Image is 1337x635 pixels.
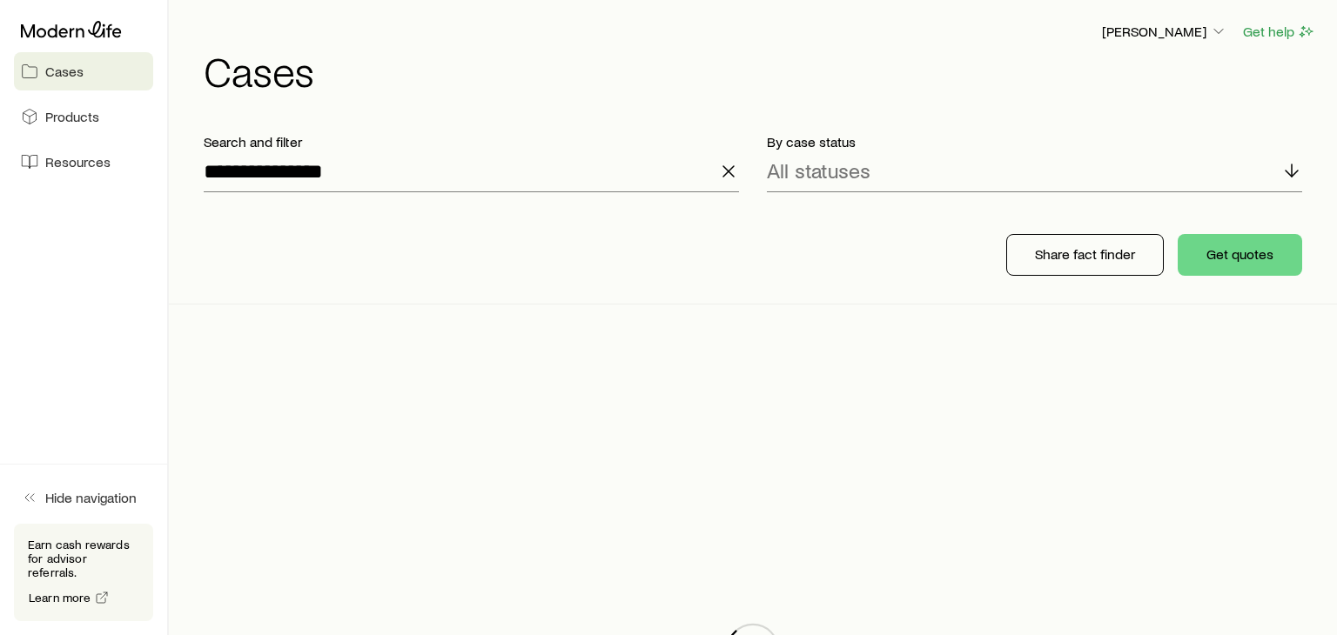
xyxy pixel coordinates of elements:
button: Get quotes [1178,234,1302,276]
h1: Cases [204,50,1316,91]
span: Cases [45,63,84,80]
p: By case status [767,133,1302,150]
p: Search and filter [204,133,739,150]
p: Share fact finder [1035,245,1135,263]
a: Products [14,97,153,136]
p: Earn cash rewards for advisor referrals. [28,538,139,579]
button: [PERSON_NAME] [1101,22,1228,43]
p: All statuses [767,158,870,183]
button: Hide navigation [14,478,153,517]
p: [PERSON_NAME] [1102,23,1227,40]
span: Hide navigation [45,489,137,506]
button: Get help [1242,22,1316,42]
a: Cases [14,52,153,90]
span: Products [45,108,99,125]
span: Learn more [29,592,91,604]
div: Earn cash rewards for advisor referrals.Learn more [14,524,153,621]
button: Share fact finder [1006,234,1164,276]
span: Resources [45,153,111,170]
a: Resources [14,143,153,181]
